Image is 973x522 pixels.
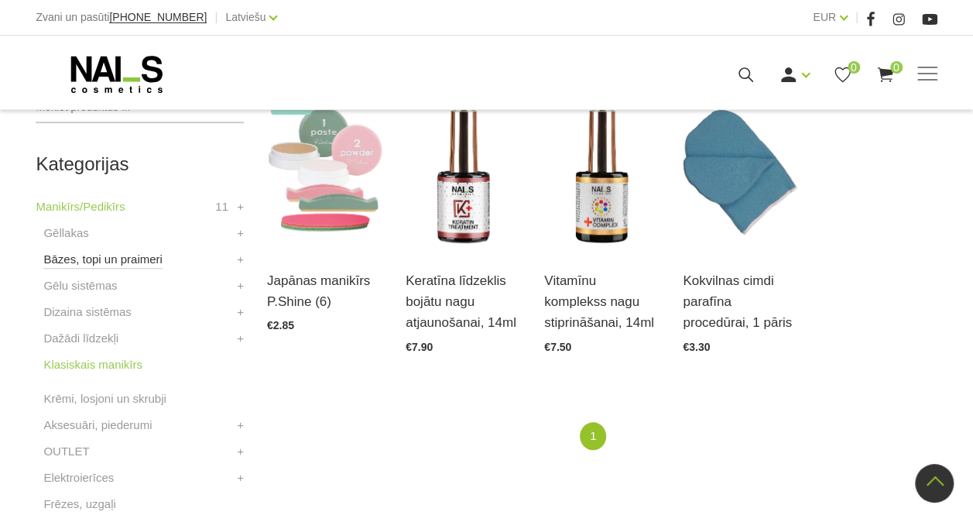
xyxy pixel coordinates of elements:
a: + [237,303,244,321]
span: €7.50 [544,341,571,353]
a: + [237,197,244,216]
a: Bāzes, topi un praimeri [43,250,162,269]
img: Efektīvs līdzeklis bojātu nagu ārstēšanai, kas piešķir nagiem JAUNU dzīvi, izlīdzina naga virsmu,... [544,92,660,251]
span: €2.85 [267,319,294,331]
a: Manikīrs/Pedikīrs [36,197,125,216]
span: 11 [215,197,228,216]
a: + [237,416,244,434]
a: EUR [813,8,836,26]
span: €7.90 [406,341,433,353]
a: Dizaina sistēmas [43,303,131,321]
a: Krēmi, losjoni un skrubji [43,390,166,408]
span: [PHONE_NUMBER] [109,11,207,23]
span: €3.30 [683,341,710,353]
a: Gēlu sistēmas [43,276,117,295]
img: “Japānas manikīrs” – sapnis par veseliem un stipriem nagiem ir piepildījies!Japānas manikīrs izte... [267,92,382,251]
a: + [237,469,244,487]
a: Keratīna līdzeklis bojātu nagu atjaunošanai, 14ml [406,270,521,334]
a: 0 [833,65,852,84]
span: 0 [890,61,903,74]
a: + [237,442,244,461]
img: Mīksti kokvilnas cimdiņi parafīna roku procedūrai. Ilgstoši saglabā siltumu.... [683,92,798,251]
a: + [237,224,244,242]
a: 0 [875,65,895,84]
a: Kokvilnas cimdi parafīna procedūrai, 1 pāris [683,270,798,334]
a: OUTLET [43,442,89,461]
a: 1 [580,422,606,451]
a: Elektroierīces [43,469,114,487]
span: | [855,8,858,27]
a: Dažādi līdzekļi [43,329,118,348]
div: Zvani un pasūti [36,8,207,27]
img: Augstākās efektivitātes nagu stiprinātājs viegli maskējošā tonī. Piemērots ļoti stipri bojātietie... [406,92,521,251]
span: | [214,8,218,27]
a: Aksesuāri, piederumi [43,416,152,434]
span: 0 [848,61,860,74]
a: Frēzes, uzgaļi [43,495,115,513]
a: Vitamīnu komplekss nagu stiprināšanai, 14ml [544,270,660,334]
a: Latviešu [225,8,266,26]
a: [PHONE_NUMBER] [109,12,207,23]
nav: catalog-product-list [267,422,937,451]
a: Japānas manikīrs P.Shine (6) [267,270,382,312]
a: + [237,276,244,295]
a: + [237,329,244,348]
a: Gēllakas [43,224,88,242]
a: Klasiskais manikīrs [43,355,142,374]
a: + [237,250,244,269]
h2: Kategorijas [36,154,244,174]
